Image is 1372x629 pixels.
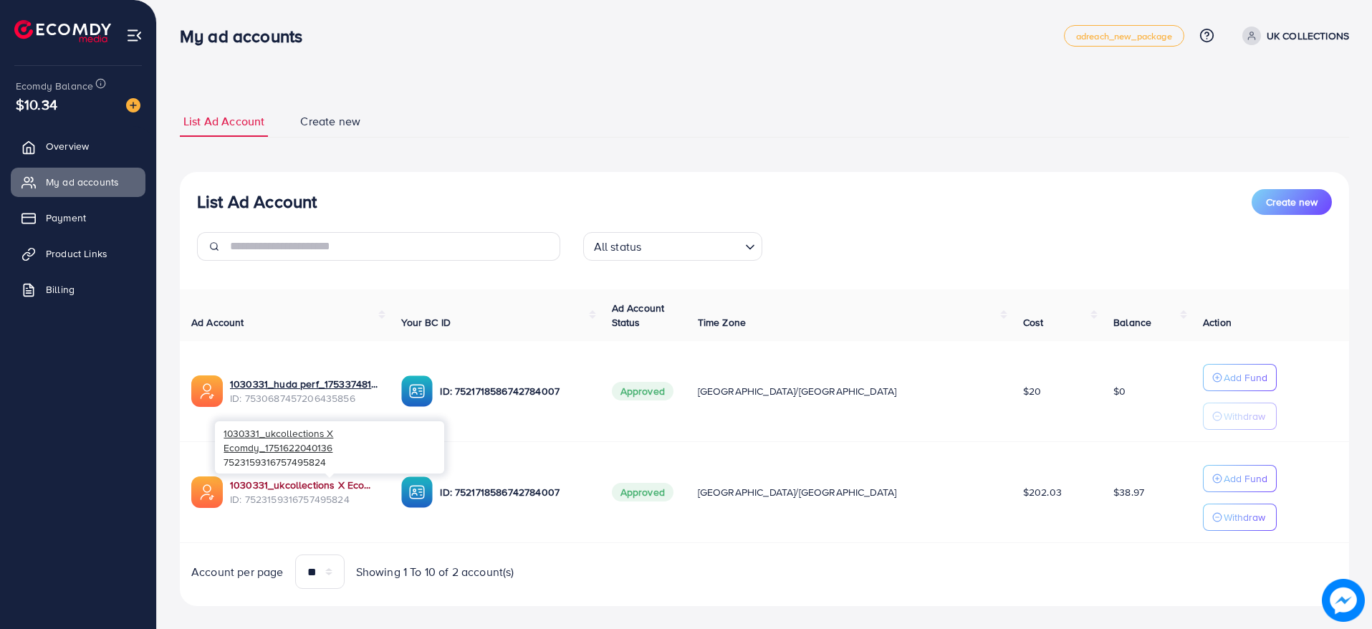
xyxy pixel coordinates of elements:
span: Billing [46,282,75,297]
span: $0 [1113,384,1126,398]
img: ic-ba-acc.ded83a64.svg [401,375,433,407]
span: Approved [612,382,673,400]
p: Withdraw [1224,509,1265,526]
span: $202.03 [1023,485,1062,499]
a: Billing [11,275,145,304]
a: Payment [11,203,145,232]
span: Product Links [46,246,107,261]
img: ic-ads-acc.e4c84228.svg [191,476,223,508]
span: Balance [1113,315,1151,330]
span: Ad Account Status [612,301,665,330]
p: Add Fund [1224,470,1267,487]
div: 7523159316757495824 [215,421,444,473]
span: $10.34 [16,94,57,115]
span: Overview [46,139,89,153]
span: Create new [1266,195,1318,209]
button: Withdraw [1203,403,1277,430]
span: Ecomdy Balance [16,79,93,93]
h3: List Ad Account [197,191,317,212]
a: adreach_new_package [1064,25,1184,47]
a: 1030331_ukcollections X Ecomdy_1751622040136 [230,478,378,492]
button: Add Fund [1203,465,1277,492]
a: UK COLLECTIONS [1237,27,1349,45]
span: Your BC ID [401,315,451,330]
span: [GEOGRAPHIC_DATA]/[GEOGRAPHIC_DATA] [698,485,897,499]
img: menu [126,27,143,44]
div: <span class='underline'>1030331_huda perf_1753374816258</span></br>7530687457206435856 [230,377,378,406]
p: UK COLLECTIONS [1267,27,1349,44]
span: [GEOGRAPHIC_DATA]/[GEOGRAPHIC_DATA] [698,384,897,398]
img: logo [14,20,111,42]
a: 1030331_huda perf_1753374816258 [230,377,378,391]
img: image [126,98,140,112]
span: $38.97 [1113,485,1144,499]
a: Product Links [11,239,145,268]
span: ID: 7530687457206435856 [230,391,378,405]
span: Payment [46,211,86,225]
span: Ad Account [191,315,244,330]
img: ic-ba-acc.ded83a64.svg [401,476,433,508]
span: List Ad Account [183,113,264,130]
p: Withdraw [1224,408,1265,425]
button: Withdraw [1203,504,1277,531]
span: ID: 7523159316757495824 [230,492,378,506]
img: ic-ads-acc.e4c84228.svg [191,375,223,407]
span: Time Zone [698,315,746,330]
span: All status [591,236,645,257]
span: Create new [300,113,360,130]
a: My ad accounts [11,168,145,196]
span: Action [1203,315,1232,330]
div: Search for option [583,232,762,261]
p: ID: 7521718586742784007 [440,484,588,501]
span: 1030331_ukcollections X Ecomdy_1751622040136 [224,426,333,454]
p: Add Fund [1224,369,1267,386]
span: adreach_new_package [1076,32,1172,41]
span: Approved [612,483,673,501]
span: Account per page [191,564,284,580]
span: $20 [1023,384,1041,398]
span: Showing 1 To 10 of 2 account(s) [356,564,514,580]
img: image [1322,579,1365,622]
span: Cost [1023,315,1044,330]
h3: My ad accounts [180,26,314,47]
button: Add Fund [1203,364,1277,391]
input: Search for option [646,234,739,257]
a: Overview [11,132,145,160]
span: My ad accounts [46,175,119,189]
button: Create new [1252,189,1332,215]
p: ID: 7521718586742784007 [440,383,588,400]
